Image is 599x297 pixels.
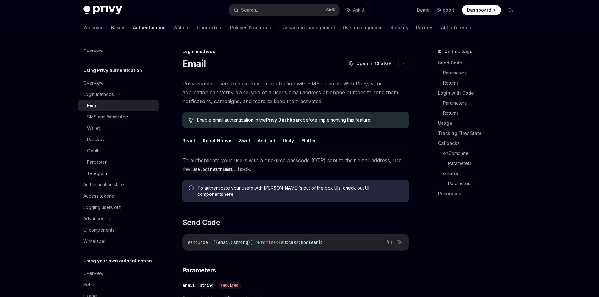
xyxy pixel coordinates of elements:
div: Authentication state [83,181,124,189]
span: : [230,239,233,245]
span: Send Code [182,217,220,228]
div: Advanced [83,215,105,223]
a: onComplete [443,148,521,158]
span: } [319,239,321,245]
a: Resources [438,189,521,199]
div: required [218,282,241,289]
a: OAuth [78,145,159,157]
a: Returns [443,108,521,118]
a: Parameters [443,98,521,108]
span: { [278,239,281,245]
div: Overview [83,47,103,55]
a: Overview [78,77,159,89]
span: Ctrl K [326,8,336,13]
a: Overview [78,268,159,279]
span: : [298,239,301,245]
h1: Email [182,58,206,69]
a: Authentication [133,20,166,35]
svg: Tip [189,118,193,123]
button: Search...CtrlK [229,4,339,16]
a: Parameters [443,68,521,78]
h5: Using Privy authentication [83,67,142,74]
div: Passkey [87,136,105,143]
div: Wallet [87,124,100,132]
span: => [253,239,258,245]
button: Ask AI [342,4,370,16]
a: Overview [78,45,159,57]
div: UI components [83,226,114,234]
svg: Info [189,185,195,192]
div: Login methods [83,91,114,98]
span: Promise [258,239,276,245]
div: SMS and WhatsApp [87,113,128,121]
div: OAuth [87,147,100,155]
div: email [182,282,195,289]
span: success [281,239,298,245]
a: Tracking Flow State [438,128,521,138]
div: Logging users out [83,204,121,211]
span: Enable email authentication in the before implementing this feature. [197,117,402,123]
a: Support [437,7,454,13]
a: SMS and WhatsApp [78,111,159,123]
img: dark logo [83,6,122,14]
a: Basics [111,20,125,35]
span: string [233,239,248,245]
a: Farcaster [78,157,159,168]
a: Authentication state [78,179,159,190]
a: Returns [443,78,521,88]
a: Logging users out [78,202,159,213]
a: Welcome [83,20,103,35]
a: Dashboard [462,5,501,15]
a: Privy Dashboard [266,117,303,123]
div: Access tokens [83,192,114,200]
a: Parameters [448,158,521,168]
button: React [182,133,195,148]
span: Parameters [182,266,216,275]
span: Privy enables users to login to your application with SMS or email. With Privy, your application ... [182,79,409,106]
a: Usage [438,118,521,128]
div: Overview [83,79,103,87]
button: Swift [239,133,250,148]
a: Callbacks [438,138,521,148]
a: UI components [78,224,159,236]
a: Send Code [438,58,521,68]
a: Transaction management [279,20,335,35]
div: Telegram [87,170,107,177]
div: Search... [241,6,259,14]
a: Whitelabel [78,236,159,247]
code: useLoginWithEmail [190,166,238,173]
a: Login with Code [438,88,521,98]
a: Policies & controls [230,20,271,35]
a: Recipes [416,20,434,35]
button: Copy the contents from the code block [385,238,394,246]
a: Setup [78,279,159,290]
a: Access tokens [78,190,159,202]
span: email [218,239,230,245]
span: On this page [444,48,473,55]
button: Android [258,133,275,148]
button: Toggle dark mode [506,5,516,15]
span: string [200,283,213,288]
a: Parameters [448,179,521,189]
a: Security [391,20,408,35]
a: Demo [417,7,430,13]
div: Email [87,102,99,109]
button: React Native [203,133,231,148]
a: Connectors [197,20,223,35]
a: Email [78,100,159,111]
a: User management [343,20,383,35]
span: sendCode [188,239,208,245]
a: here [223,191,234,197]
button: Flutter [302,133,316,148]
a: Passkey [78,134,159,145]
div: Farcaster [87,158,107,166]
div: Overview [83,270,103,277]
h5: Using your own authentication [83,257,152,265]
a: Wallet [78,123,159,134]
a: Telegram [78,168,159,179]
a: Wallets [173,20,190,35]
span: Ask AI [353,7,366,13]
a: API reference [441,20,471,35]
div: Login methods [182,48,409,55]
a: onError [443,168,521,179]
